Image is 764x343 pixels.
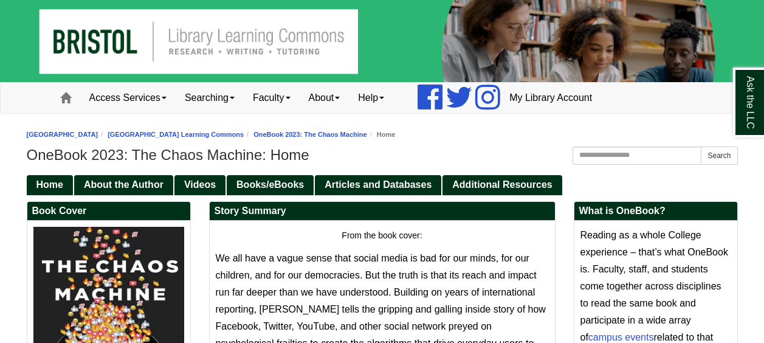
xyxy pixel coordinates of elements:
span: Home [36,179,63,190]
a: [GEOGRAPHIC_DATA] Learning Commons [108,131,244,138]
h2: Book Cover [27,202,190,221]
a: About the Author [74,175,173,195]
span: Additional Resources [452,179,552,190]
a: OneBook 2023: The Chaos Machine [253,131,367,138]
span: Videos [184,179,216,190]
span: Articles and Databases [325,179,432,190]
a: campus events [588,332,654,342]
a: Videos [174,175,225,195]
a: Faculty [244,83,300,113]
h1: OneBook 2023: The Chaos Machine: Home [27,147,738,164]
span: About the Author [84,179,163,190]
a: Access Services [80,83,176,113]
a: Articles and Databases [315,175,441,195]
a: Searching [176,83,244,113]
a: About [300,83,349,113]
a: My Library Account [500,83,601,113]
h2: Story Summary [210,202,555,221]
h2: What is OneBook? [574,202,737,221]
span: From the book cover: [342,230,422,240]
li: Home [367,129,396,140]
div: Guide Pages [27,174,738,195]
a: [GEOGRAPHIC_DATA] [27,131,98,138]
button: Search [701,147,737,165]
a: Additional Resources [442,175,562,195]
span: Books/eBooks [236,179,304,190]
a: Help [349,83,393,113]
a: Home [27,175,73,195]
nav: breadcrumb [27,129,738,140]
a: Books/eBooks [227,175,314,195]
